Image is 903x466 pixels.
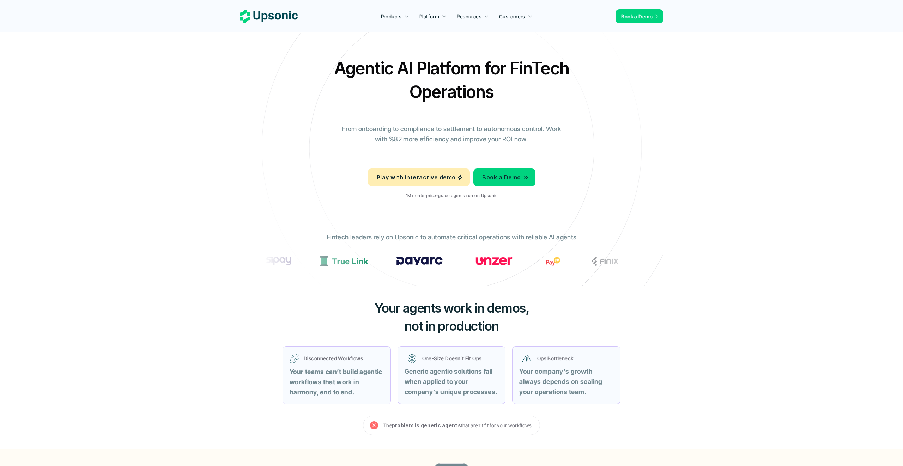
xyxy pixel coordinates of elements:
p: The that aren’t fit for your workflows. [383,421,533,430]
p: Book a Demo [482,172,521,183]
a: Products [377,10,413,23]
strong: problem is generic agents [392,422,461,428]
p: Fintech leaders rely on Upsonic to automate critical operations with reliable AI agents [327,232,576,243]
h2: Agentic AI Platform for FinTech Operations [328,56,575,104]
p: Book a Demo [621,13,653,20]
p: Disconnected Workflows [304,355,384,362]
p: One-Size Doesn’t Fit Ops [422,355,496,362]
p: Play with interactive demo [377,172,455,183]
span: Your agents work in demos, [374,300,529,316]
strong: Your company's growth always depends on scaling your operations team. [519,368,604,396]
strong: Generic agentic solutions fail when applied to your company’s unique processes. [405,368,497,396]
a: Book a Demo [473,168,535,186]
strong: Your teams can’t build agentic workflows that work in harmony, end to end. [290,368,384,396]
p: Platform [419,13,439,20]
p: Ops Bottleneck [537,355,611,362]
a: Book a Demo [616,9,663,23]
p: 1M+ enterprise-grade agents run on Upsonic [406,193,497,198]
a: Play with interactive demo [368,168,470,186]
span: not in production [405,318,499,334]
p: From onboarding to compliance to settlement to autonomous control. Work with %82 more efficiency ... [337,124,566,145]
p: Resources [457,13,481,20]
p: Customers [499,13,525,20]
p: Products [381,13,402,20]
